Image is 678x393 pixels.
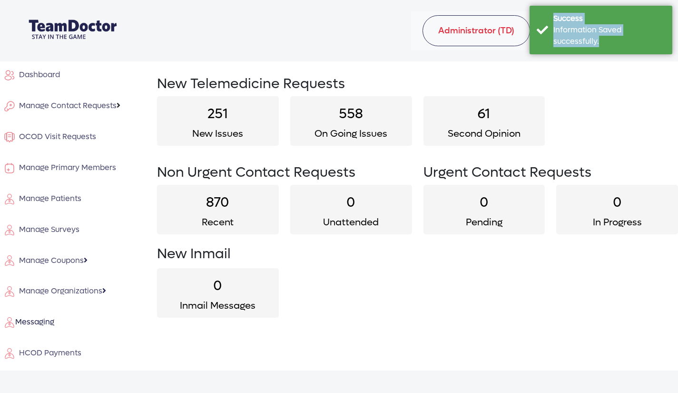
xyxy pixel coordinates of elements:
[157,127,279,141] p: New Issues
[290,96,412,146] a: 558On Going Issues
[423,96,545,146] a: 61Second Opinion
[157,96,279,146] a: 251New Issues
[423,185,545,235] a: 0Pending
[15,162,116,172] span: Manage Primary Members
[290,127,412,141] p: On Going Issues
[290,185,412,235] a: 0Unattended
[423,215,545,230] p: Pending
[4,224,15,236] img: employe.svg
[423,106,545,122] h2: 61
[290,106,412,122] h2: 558
[15,348,81,358] span: HCOD Payments
[157,299,279,313] p: Inmail Messages
[54,318,65,327] span: 5
[290,194,412,211] h2: 0
[553,24,665,47] div: Information Saved successfully.
[4,101,15,112] img: key.svg
[15,286,102,296] span: Manage Organizations
[15,224,79,234] span: Manage Surveys
[423,127,545,141] p: Second Opinion
[423,194,545,211] h2: 0
[157,76,678,92] h2: New Telemedicine Requests
[556,194,678,211] h2: 0
[157,246,678,262] h2: New Inmail
[157,164,412,181] h2: Non Urgent Contact Requests
[290,215,412,230] p: Unattended
[4,193,15,205] img: employe.svg
[4,317,15,328] img: employe.svg
[556,185,678,235] a: 0In Progress
[15,255,84,265] span: Manage Coupons
[157,106,279,122] h2: 251
[4,255,15,266] img: employe.svg
[4,70,15,81] img: user.svg
[15,70,60,80] span: Dashboard
[157,268,279,318] a: 0Inmail Messages
[556,215,678,230] p: In Progress
[553,13,665,24] div: Success
[4,162,15,174] img: visit.svg
[4,286,15,297] img: employe.svg
[157,278,279,294] h2: 0
[423,15,530,46] span: Administrator (TD)
[4,131,15,143] img: membership.svg
[157,215,279,230] p: Recent
[157,185,279,235] a: 870Recent
[15,101,117,111] span: Manage Contact Requests
[15,131,96,141] span: OCOD Visit Requests
[4,348,15,359] img: employe.svg
[15,193,81,203] span: Manage Patients
[157,194,279,211] h2: 870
